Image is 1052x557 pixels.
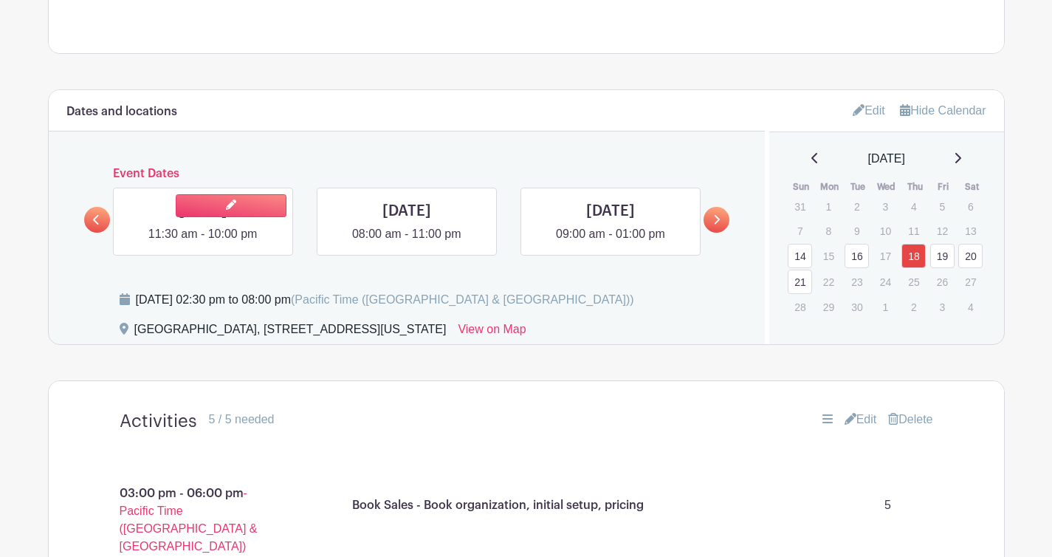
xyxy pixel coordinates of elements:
p: 23 [845,270,869,293]
h6: Dates and locations [66,105,177,119]
p: 15 [816,245,841,267]
a: 16 [845,244,869,268]
span: (Pacific Time ([GEOGRAPHIC_DATA] & [GEOGRAPHIC_DATA])) [291,293,634,306]
a: Hide Calendar [900,104,986,117]
th: Wed [873,180,901,194]
p: 28 [788,295,812,318]
p: 30 [845,295,869,318]
p: 11 [901,219,926,242]
th: Sun [787,180,816,194]
p: 31 [788,195,812,218]
p: 29 [816,295,841,318]
p: 6 [958,195,983,218]
span: [DATE] [868,150,905,168]
th: Fri [929,180,958,194]
p: 2 [845,195,869,218]
div: [DATE] 02:30 pm to 08:00 pm [136,291,634,309]
p: 4 [958,295,983,318]
a: 21 [788,270,812,294]
th: Sat [958,180,986,194]
p: 4 [901,195,926,218]
a: 19 [930,244,955,268]
a: 20 [958,244,983,268]
th: Mon [816,180,845,194]
p: 25 [901,270,926,293]
a: Edit [845,411,877,428]
p: 17 [873,245,898,267]
p: 12 [930,219,955,242]
p: 3 [873,195,898,218]
p: 26 [930,270,955,293]
p: 27 [958,270,983,293]
p: 24 [873,270,898,293]
p: 9 [845,219,869,242]
a: Delete [888,411,932,428]
h6: Event Dates [110,167,704,181]
a: Edit [853,98,885,123]
p: 5 [930,195,955,218]
h4: Activities [120,411,197,432]
p: 7 [788,219,812,242]
p: 1 [873,295,898,318]
p: 2 [901,295,926,318]
p: 10 [873,219,898,242]
p: 22 [816,270,841,293]
p: 5 [855,491,921,520]
p: Book Sales - Book organization, initial setup, pricing [352,496,644,514]
a: 18 [901,244,926,268]
p: 3 [930,295,955,318]
p: 13 [958,219,983,242]
p: 1 [816,195,841,218]
div: 5 / 5 needed [209,411,275,428]
th: Tue [844,180,873,194]
th: Thu [901,180,929,194]
div: [GEOGRAPHIC_DATA], [STREET_ADDRESS][US_STATE] [134,321,447,344]
p: 8 [816,219,841,242]
a: 14 [788,244,812,268]
a: View on Map [458,321,526,344]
